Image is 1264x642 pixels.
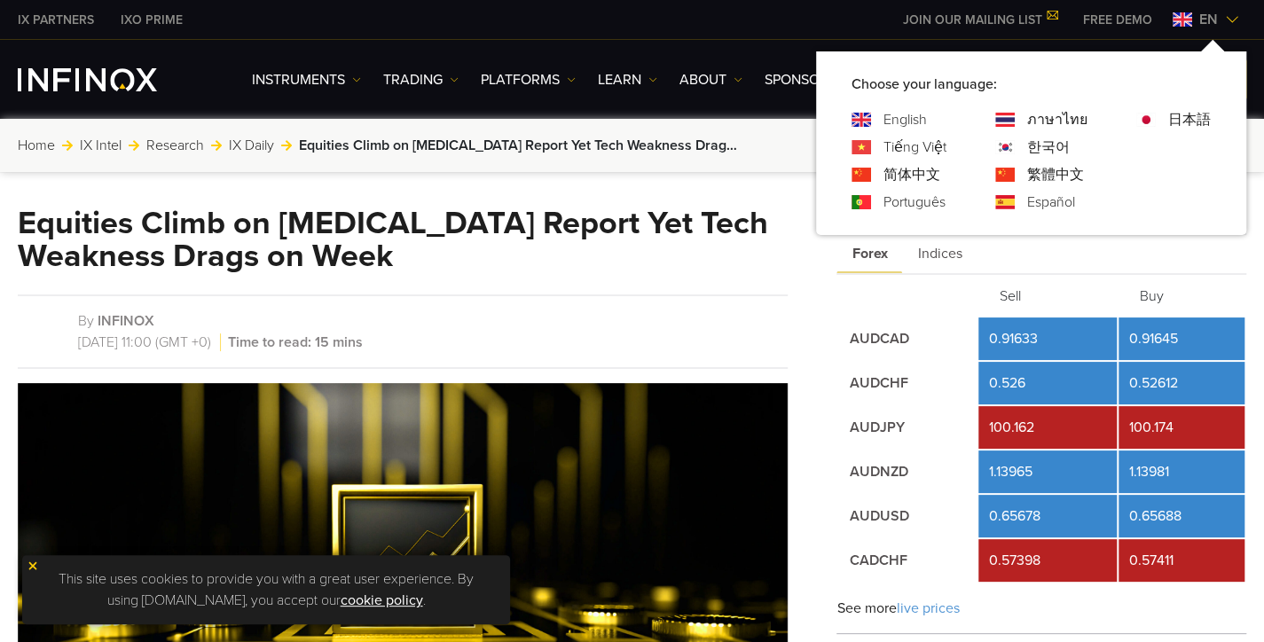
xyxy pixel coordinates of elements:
a: TRADING [383,69,459,90]
a: Home [18,135,55,156]
td: 0.526 [978,362,1117,404]
p: This site uses cookies to provide you with a great user experience. By using [DOMAIN_NAME], you a... [31,564,501,615]
a: Research [146,135,204,156]
img: arrow-right [62,140,73,151]
span: [DATE] 11:00 (GMT +0) [78,333,221,351]
td: 0.57411 [1119,539,1244,582]
span: live prices [896,599,959,617]
a: Language [1168,109,1211,130]
img: arrow-right [129,140,139,151]
h1: Equities Climb on PCE Report Yet Tech Weakness Drags on Week [18,207,788,274]
a: cookie policy [341,591,423,609]
span: By [78,312,94,330]
td: 0.91633 [978,317,1117,360]
td: 0.65688 [1119,495,1244,537]
a: Language [883,192,946,213]
td: 0.65678 [978,495,1117,537]
img: arrow-right [281,140,292,151]
a: PLATFORMS [481,69,576,90]
a: Language [883,109,927,130]
td: 0.57398 [978,539,1117,582]
td: 0.91645 [1119,317,1244,360]
a: Language [1027,137,1070,158]
p: Choose your language: [852,74,1211,95]
td: AUDCHF [838,362,977,404]
a: IX Intel [80,135,122,156]
td: AUDJPY [838,406,977,449]
td: AUDCAD [838,317,977,360]
td: AUDUSD [838,495,977,537]
th: Buy [1119,277,1244,316]
span: Indices [902,235,977,273]
a: Learn [598,69,657,90]
td: 100.162 [978,406,1117,449]
td: 1.13965 [978,450,1117,493]
a: SPONSORSHIPS [765,69,866,90]
span: Time to read: 15 mins [224,333,363,351]
span: Forex [836,235,902,273]
a: INFINOX [98,312,154,330]
a: Language [1027,164,1084,185]
a: JOIN OUR MAILING LIST [890,12,1070,27]
a: Language [1027,109,1087,130]
div: See more [836,583,1246,634]
img: arrow-right [211,140,222,151]
a: Language [883,164,940,185]
th: Sell [978,277,1117,316]
a: IX Daily [229,135,274,156]
td: 1.13981 [1119,450,1244,493]
a: Language [883,137,946,158]
td: CADCHF [838,539,977,582]
a: ABOUT [679,69,742,90]
td: AUDNZD [838,450,977,493]
td: 100.174 [1119,406,1244,449]
a: INFINOX [107,11,196,29]
img: yellow close icon [27,560,39,572]
span: Equities Climb on [MEDICAL_DATA] Report Yet Tech Weakness Drags on Week [299,135,742,156]
a: Language [1027,192,1075,213]
a: INFINOX Logo [18,68,199,91]
a: INFINOX MENU [1070,11,1166,29]
td: 0.52612 [1119,362,1244,404]
span: en [1192,9,1225,30]
a: INFINOX [4,11,107,29]
a: Instruments [252,69,361,90]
